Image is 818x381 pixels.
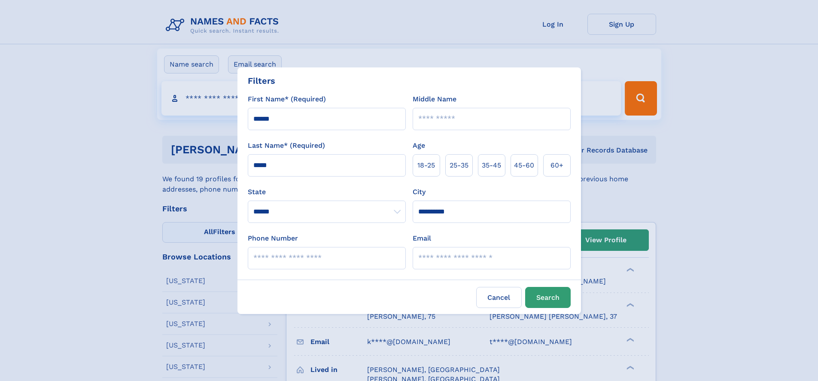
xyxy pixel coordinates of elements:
[413,233,431,244] label: Email
[482,160,501,171] span: 35‑45
[476,287,522,308] label: Cancel
[450,160,468,171] span: 25‑35
[413,94,456,104] label: Middle Name
[525,287,571,308] button: Search
[417,160,435,171] span: 18‑25
[248,94,326,104] label: First Name* (Required)
[248,140,325,151] label: Last Name* (Required)
[413,187,426,197] label: City
[550,160,563,171] span: 60+
[248,187,406,197] label: State
[514,160,534,171] span: 45‑60
[248,233,298,244] label: Phone Number
[248,74,275,87] div: Filters
[413,140,425,151] label: Age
